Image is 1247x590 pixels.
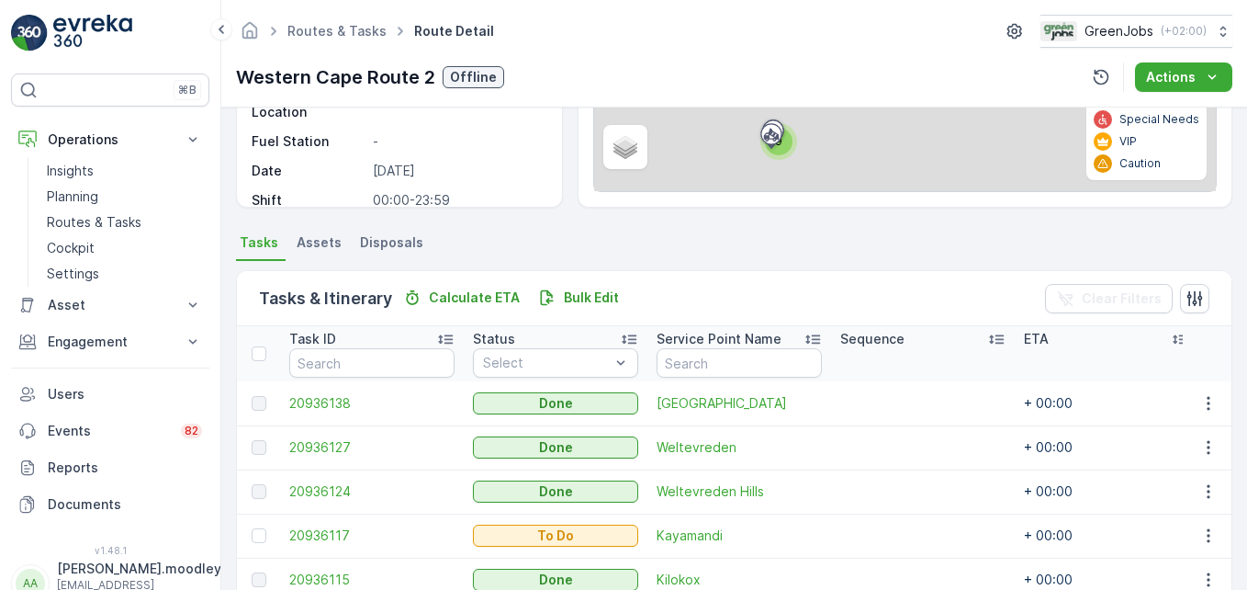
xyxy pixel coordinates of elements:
[564,289,619,307] p: Bulk Edit
[483,354,610,372] p: Select
[1084,22,1153,40] p: GreenJobs
[657,527,822,545] a: Kayamandi
[289,438,455,457] a: 20936127
[1015,425,1198,470] td: + 00:00
[473,437,638,459] button: Done
[657,571,822,589] a: Kilokox
[47,187,98,206] p: Planning
[657,348,822,378] input: Search
[48,459,202,477] p: Reports
[1082,289,1162,308] p: Clear Filters
[287,23,387,39] a: Routes & Tasks
[252,132,365,151] p: Fuel Station
[252,162,365,180] p: Date
[11,323,209,360] button: Engagement
[48,296,173,314] p: Asset
[185,424,198,438] p: 82
[539,482,573,501] p: Done
[11,449,209,486] a: Reports
[252,573,266,587] div: Toggle Row Selected
[1119,112,1199,127] p: Special Needs
[48,385,202,403] p: Users
[39,261,209,287] a: Settings
[537,527,574,545] p: To Do
[410,22,498,40] span: Route Detail
[360,233,423,252] span: Disposals
[47,239,95,257] p: Cockpit
[373,191,544,210] p: 00:00-23:59
[11,413,209,449] a: Events82
[531,287,626,309] button: Bulk Edit
[289,330,336,348] p: Task ID
[252,440,266,455] div: Toggle Row Selected
[450,68,497,86] p: Offline
[373,162,544,180] p: [DATE]
[1015,514,1198,558] td: + 00:00
[39,210,209,235] a: Routes & Tasks
[539,438,573,457] p: Done
[657,438,822,457] a: Weltevreden
[48,333,173,351] p: Engagement
[373,132,544,151] p: -
[57,560,221,578] p: [PERSON_NAME].moodley
[539,394,573,413] p: Done
[289,571,455,589] a: 20936115
[53,15,132,51] img: logo_light-DOdMpM7g.png
[240,233,278,252] span: Tasks
[48,422,170,440] p: Events
[539,571,573,589] p: Done
[11,545,209,556] span: v 1.48.1
[657,330,781,348] p: Service Point Name
[657,482,822,501] a: Weltevreden Hills
[39,235,209,261] a: Cockpit
[252,484,266,499] div: Toggle Row Selected
[1045,284,1173,313] button: Clear Filters
[429,289,520,307] p: Calculate ETA
[11,15,48,51] img: logo
[289,482,455,501] a: 20936124
[1119,134,1137,149] p: VIP
[11,486,209,523] a: Documents
[47,162,94,180] p: Insights
[252,396,266,411] div: Toggle Row Selected
[473,330,515,348] p: Status
[39,184,209,210] a: Planning
[1146,68,1196,86] p: Actions
[240,28,260,43] a: Homepage
[1040,15,1232,48] button: GreenJobs(+02:00)
[47,213,141,232] p: Routes & Tasks
[11,287,209,323] button: Asset
[1015,381,1198,425] td: + 00:00
[473,525,638,547] button: To Do
[396,287,527,309] button: Calculate ETA
[289,394,455,413] a: 20936138
[48,130,173,149] p: Operations
[11,376,209,413] a: Users
[1119,156,1161,171] p: Caution
[47,265,99,283] p: Settings
[657,394,822,413] a: Kloof Street Apartments
[178,83,197,97] p: ⌘B
[443,66,504,88] button: Offline
[473,392,638,414] button: Done
[297,233,342,252] span: Assets
[1040,21,1077,41] img: Green_Jobs_Logo.png
[605,127,646,167] a: Layers
[1135,62,1232,92] button: Actions
[1161,24,1207,39] p: ( +02:00 )
[252,191,365,210] p: Shift
[473,481,638,503] button: Done
[657,394,822,413] span: [GEOGRAPHIC_DATA]
[39,158,209,184] a: Insights
[289,527,455,545] a: 20936117
[1024,330,1049,348] p: ETA
[236,63,435,91] p: Western Cape Route 2
[48,495,202,514] p: Documents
